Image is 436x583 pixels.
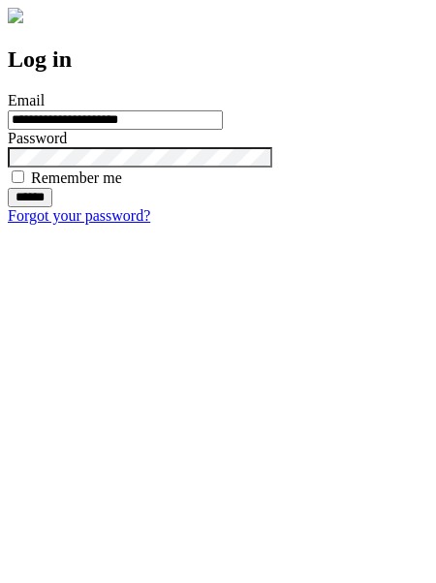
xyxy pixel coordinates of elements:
label: Email [8,92,45,108]
a: Forgot your password? [8,207,150,224]
img: logo-4e3dc11c47720685a147b03b5a06dd966a58ff35d612b21f08c02c0306f2b779.png [8,8,23,23]
h2: Log in [8,46,428,73]
label: Password [8,130,67,146]
label: Remember me [31,169,122,186]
